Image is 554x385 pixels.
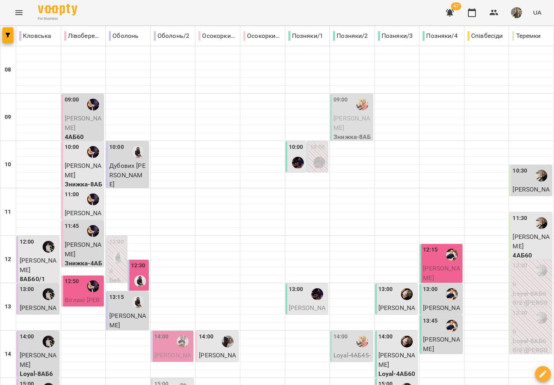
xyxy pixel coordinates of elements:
[20,332,34,341] label: 14:00
[535,265,547,276] img: Ольга ЕПОВА
[378,304,415,321] span: [PERSON_NAME]
[65,259,103,277] p: Знижка-4АБ60
[333,31,368,41] p: Позняки/2
[134,275,146,287] img: Любов ПУШНЯК
[198,31,237,41] p: Осокорки/1
[513,214,527,223] label: 11:30
[5,350,11,359] h6: 14
[292,157,304,169] img: Юлія КРАВЧЕНКО
[356,336,368,347] img: Наталя ПОСИПАЙКО
[535,170,547,182] img: Ольга ЕПОВА
[530,5,545,20] button: UA
[513,251,550,260] p: 4АБ60
[132,146,144,158] img: Любов ПУШНЯК
[446,288,458,300] img: Віктор АРТЕМЕНКО
[401,288,413,300] div: Даниїл КАЛАШНИК
[43,288,54,300] img: Анна ГОРБУЛІНА
[310,143,325,152] label: 10:00
[535,312,547,324] img: Ольга ЕПОВА
[423,31,457,41] p: Позняки/4
[87,146,99,158] img: Ольга МОСКАЛЕНКО
[378,31,413,41] p: Позняки/3
[513,280,550,289] p: 0
[222,336,234,347] img: Людмила ЦВЄТКОВА
[65,209,101,226] span: [PERSON_NAME]
[87,99,99,111] img: Ольга МОСКАЛЕНКО
[65,132,103,142] p: 4АБ60
[288,31,323,41] p: Позняки/1
[109,276,125,350] p: Бк60/зі сплатою ([PERSON_NAME])
[311,288,323,300] div: Юлія КРАВЧЕНКО
[423,353,461,363] p: 8АБ45/2
[154,31,189,41] p: Оболонь/2
[401,336,413,347] img: Даниїл КАЛАШНИК
[20,285,34,294] label: 13:00
[310,172,326,181] p: 0
[423,285,438,294] label: 13:00
[87,280,99,292] img: Ольга МОСКАЛЕНКО
[20,304,56,321] span: [PERSON_NAME]
[378,332,393,341] label: 14:00
[333,115,370,131] span: [PERSON_NAME]
[65,222,79,231] label: 11:45
[65,180,103,198] p: Знижка-8АБ60/1
[423,317,438,325] label: 13:45
[131,261,146,270] label: 12:30
[109,330,147,348] p: Loyal-8АБ45/2
[423,246,438,254] label: 12:15
[65,162,101,179] span: [PERSON_NAME]
[446,320,458,332] img: Віктор АРТЕМЕНКО
[5,255,11,264] h6: 12
[513,167,527,175] label: 10:30
[177,336,189,347] div: Микита ГЛАЗУНОВ
[446,249,458,261] img: Віктор АРТЕМЕНКО
[20,257,56,274] span: [PERSON_NAME]
[65,96,79,104] label: 09:00
[356,99,368,111] div: Наталя ПОСИПАЙКО
[313,157,325,169] img: Юлія КРАВЧЕНКО
[423,304,460,321] span: [PERSON_NAME]
[5,160,11,169] h6: 10
[513,289,550,317] p: Loyal-8АБ60/2 ([PERSON_NAME])
[43,336,54,347] img: Анна ГОРБУЛІНА
[87,225,99,237] img: Ольга МОСКАЛЕНКО
[65,143,79,152] label: 10:00
[87,193,99,205] img: Ольга МОСКАЛЕНКО
[533,8,541,17] span: UA
[289,143,303,152] label: 10:00
[65,296,100,313] span: Віглакі [PERSON_NAME]
[511,7,522,18] img: d95d3a1f5a58f9939815add2f0358ac8.jpg
[20,274,58,284] p: 8АБ60/1
[109,31,138,41] p: Оболонь
[154,351,191,368] span: [PERSON_NAME]
[132,296,144,308] img: Любов ПУШНЯК
[109,143,124,152] label: 10:00
[535,217,547,229] img: Ольга ЕПОВА
[38,4,77,15] img: Voopty Logo
[423,336,460,353] span: [PERSON_NAME]
[109,267,125,276] p: 0
[513,309,527,317] label: 13:30
[43,241,54,253] img: Анна ГОРБУЛІНА
[109,293,124,302] label: 13:15
[109,162,146,188] span: Дубових [PERSON_NAME]
[468,31,503,41] p: Співбесіди
[289,304,326,321] span: [PERSON_NAME]
[5,302,11,311] h6: 13
[243,31,282,41] p: Осокорки/2
[199,351,236,368] span: [PERSON_NAME]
